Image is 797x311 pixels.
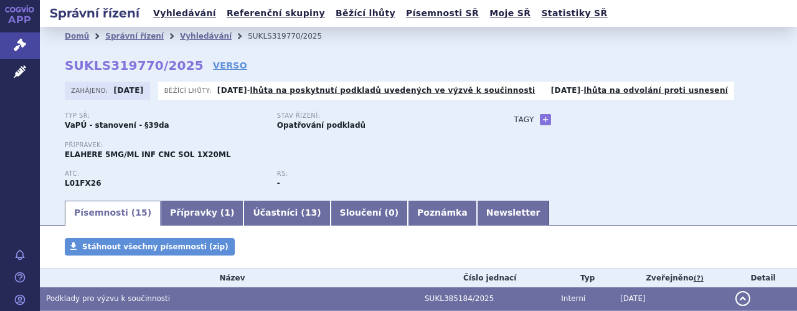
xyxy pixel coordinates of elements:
span: 15 [135,208,147,218]
a: Vyhledávání [180,32,232,41]
a: Účastníci (13) [243,201,330,226]
span: 0 [389,208,395,218]
td: [DATE] [614,287,729,310]
strong: [DATE] [551,86,581,95]
p: Typ SŘ: [65,112,265,120]
h3: Tagy [514,112,534,127]
span: Zahájeno: [71,85,110,95]
strong: Opatřování podkladů [277,121,365,130]
p: Stav řízení: [277,112,477,120]
p: - [217,85,535,95]
strong: - [277,179,280,188]
span: 1 [224,208,230,218]
strong: [DATE] [217,86,247,95]
td: SUKL385184/2025 [418,287,555,310]
th: Detail [729,269,797,287]
a: Moje SŘ [486,5,534,22]
a: Domů [65,32,89,41]
a: Statistiky SŘ [537,5,611,22]
span: Interní [561,294,585,303]
li: SUKLS319770/2025 [248,27,338,45]
p: - [551,85,729,95]
span: Běžící lhůty: [164,85,214,95]
strong: [DATE] [114,86,144,95]
a: Správní řízení [105,32,164,41]
span: ELAHERE 5MG/ML INF CNC SOL 1X20ML [65,150,231,159]
h2: Správní řízení [40,4,149,22]
a: Písemnosti (15) [65,201,161,226]
a: Písemnosti SŘ [402,5,483,22]
a: VERSO [213,59,247,72]
th: Název [40,269,418,287]
span: Stáhnout všechny písemnosti (zip) [82,242,229,251]
a: lhůta na odvolání proti usnesení [583,86,728,95]
a: lhůta na poskytnutí podkladů uvedených ve výzvě k součinnosti [250,86,535,95]
span: Podklady pro výzvu k součinnosti [46,294,170,303]
a: Newsletter [477,201,550,226]
abbr: (?) [694,274,704,283]
p: RS: [277,170,477,178]
strong: MIRVETUXIMAB SORAVTANSIN [65,179,101,188]
span: 13 [305,208,317,218]
a: Sloučení (0) [331,201,408,226]
a: Referenční skupiny [223,5,329,22]
button: detail [735,291,750,306]
a: Vyhledávání [149,5,220,22]
a: + [540,114,551,125]
th: Číslo jednací [418,269,555,287]
p: ATC: [65,170,265,178]
strong: SUKLS319770/2025 [65,58,204,73]
strong: VaPÚ - stanovení - §39da [65,121,169,130]
a: Poznámka [408,201,477,226]
th: Typ [555,269,614,287]
th: Zveřejněno [614,269,729,287]
a: Přípravky (1) [161,201,243,226]
a: Běžící lhůty [332,5,399,22]
p: Přípravek: [65,141,489,149]
a: Stáhnout všechny písemnosti (zip) [65,238,235,256]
